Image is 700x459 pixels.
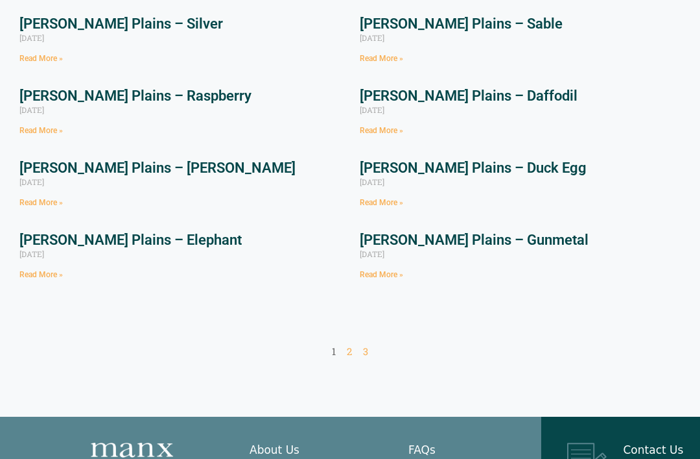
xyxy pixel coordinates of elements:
[360,271,403,280] a: Read more about Tomkinson Plains – Gunmetal
[19,16,223,32] a: [PERSON_NAME] Plains – Silver
[19,199,63,208] a: Read more about Tomkinson Plains – Dove Grey
[19,271,63,280] a: Read more about Tomkinson Plains – Elephant
[19,177,44,188] span: [DATE]
[363,345,368,358] a: 3
[360,232,589,249] a: [PERSON_NAME] Plains – Gunmetal
[360,16,563,32] a: [PERSON_NAME] Plains – Sable
[408,444,436,457] a: FAQs
[360,33,384,43] span: [DATE]
[19,249,44,260] span: [DATE]
[19,88,251,105] a: [PERSON_NAME] Plains – Raspberry
[360,127,403,136] a: Read more about Tomkinson Plains – Daffodil
[360,199,403,208] a: Read more about Tomkinson Plains – Duck Egg
[19,55,63,64] a: Read more about Tomkinson Plains – Silver
[19,160,296,177] a: [PERSON_NAME] Plains – [PERSON_NAME]
[360,249,384,260] span: [DATE]
[19,33,44,43] span: [DATE]
[360,88,577,105] a: [PERSON_NAME] Plains – Daffodil
[624,444,684,457] a: Contact Us
[19,346,681,359] nav: Pagination
[360,55,403,64] a: Read more about Tomkinson Plains – Sable
[250,444,299,457] a: About Us
[360,105,384,116] span: [DATE]
[360,160,587,177] a: [PERSON_NAME] Plains – Duck Egg
[332,345,336,358] span: 1
[19,105,44,116] span: [DATE]
[360,177,384,188] span: [DATE]
[347,345,352,358] a: 2
[19,232,242,249] a: [PERSON_NAME] Plains – Elephant
[19,127,63,136] a: Read more about Tomkinson Plains – Raspberry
